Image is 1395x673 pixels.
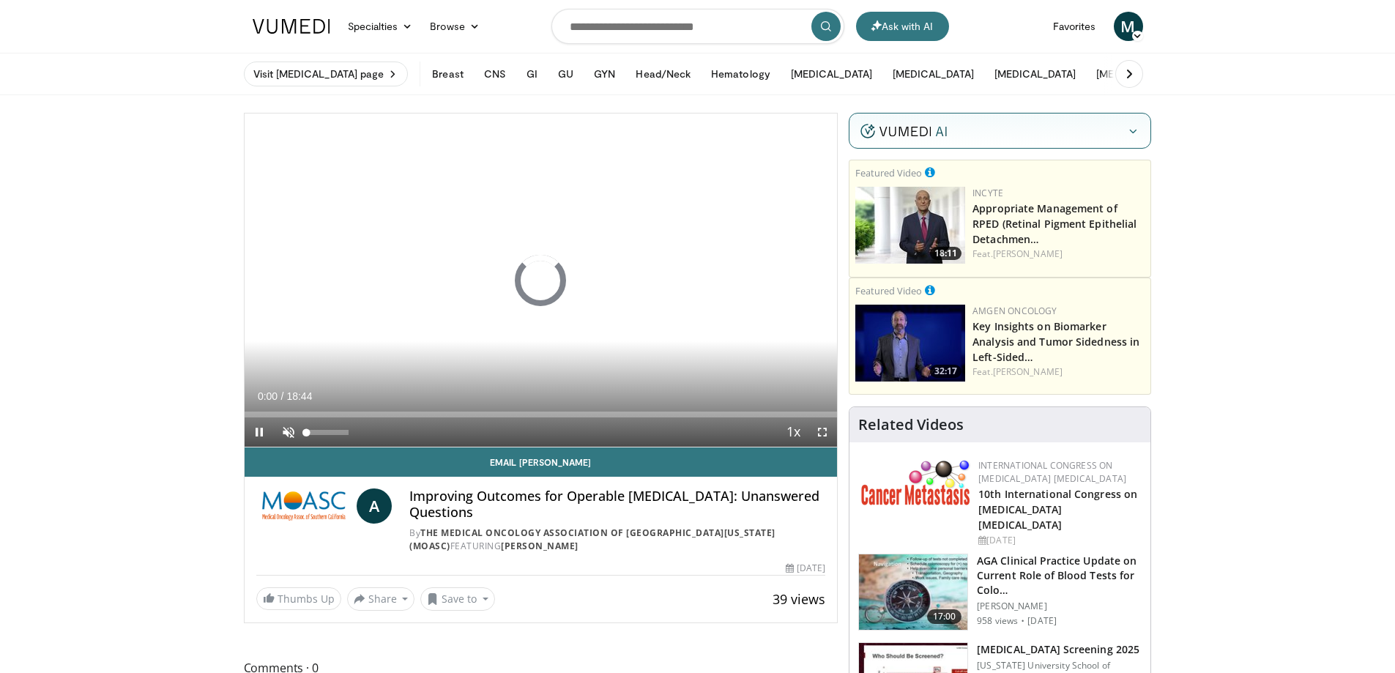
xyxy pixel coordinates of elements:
[972,319,1139,364] a: Key Insights on Biomarker Analysis and Tumor Sidedness in Left-Sided…
[860,124,947,138] img: vumedi-ai-logo.v2.svg
[972,365,1145,379] div: Feat.
[518,59,546,89] button: GI
[978,487,1137,532] a: 10th International Congress on [MEDICAL_DATA] [MEDICAL_DATA]
[307,430,349,435] div: Volume Level
[347,587,415,611] button: Share
[993,365,1063,378] a: [PERSON_NAME]
[977,554,1142,598] h3: AGA Clinical Practice Update on Current Role of Blood Tests for Colo…
[1021,615,1024,627] div: ·
[930,365,961,378] span: 32:17
[244,62,409,86] a: Visit [MEDICAL_DATA] page
[409,527,775,552] a: The Medical Oncology Association of [GEOGRAPHIC_DATA][US_STATE] (MOASC)
[855,305,965,382] a: 32:17
[858,416,964,434] h4: Related Videos
[778,417,808,447] button: Playback Rate
[978,534,1139,547] div: [DATE]
[245,114,838,447] video-js: Video Player
[357,488,392,524] a: A
[286,390,312,402] span: 18:44
[409,488,825,520] h4: Improving Outcomes for Operable [MEDICAL_DATA]: Unanswered Questions
[1114,12,1143,41] a: M
[786,562,825,575] div: [DATE]
[978,459,1126,485] a: International Congress on [MEDICAL_DATA] [MEDICAL_DATA]
[585,59,624,89] button: GYN
[861,459,971,505] img: 6ff8bc22-9509-4454-a4f8-ac79dd3b8976.png.150x105_q85_autocrop_double_scale_upscale_version-0.2.png
[927,609,962,624] span: 17:00
[993,248,1063,260] a: [PERSON_NAME]
[977,642,1142,657] h3: [MEDICAL_DATA] Screening 2025
[855,187,965,264] img: dfb61434-267d-484a-acce-b5dc2d5ee040.150x105_q85_crop-smart_upscale.jpg
[245,417,274,447] button: Pause
[1027,615,1057,627] p: [DATE]
[423,59,472,89] button: Breast
[409,527,825,553] div: By FEATURING
[855,187,965,264] a: 18:11
[773,590,825,608] span: 39 views
[859,554,967,631] img: 9319a17c-ea45-4555-a2c0-30ea7aed39c4.150x105_q85_crop-smart_upscale.jpg
[858,554,1142,631] a: 17:00 AGA Clinical Practice Update on Current Role of Blood Tests for Colo… [PERSON_NAME] 958 vie...
[856,12,949,41] button: Ask with AI
[702,59,779,89] button: Hematology
[855,305,965,382] img: 5ecd434b-3529-46b9-a096-7519503420a4.png.150x105_q85_crop-smart_upscale.jpg
[855,284,922,297] small: Featured Video
[855,166,922,179] small: Featured Video
[256,488,351,524] img: The Medical Oncology Association of Southern California (MOASC)
[977,601,1142,612] p: [PERSON_NAME]
[274,417,303,447] button: Unmute
[258,390,278,402] span: 0:00
[986,59,1085,89] button: [MEDICAL_DATA]
[808,417,837,447] button: Fullscreen
[627,59,699,89] button: Head/Neck
[281,390,284,402] span: /
[549,59,582,89] button: GU
[977,615,1018,627] p: 958 views
[420,587,495,611] button: Save to
[972,305,1057,317] a: Amgen Oncology
[551,9,844,44] input: Search topics, interventions
[1044,12,1105,41] a: Favorites
[930,247,961,260] span: 18:11
[245,447,838,477] a: Email [PERSON_NAME]
[972,187,1003,199] a: Incyte
[256,587,341,610] a: Thumbs Up
[972,248,1145,261] div: Feat.
[245,412,838,417] div: Progress Bar
[782,59,881,89] button: [MEDICAL_DATA]
[253,19,330,34] img: VuMedi Logo
[421,12,488,41] a: Browse
[501,540,579,552] a: [PERSON_NAME]
[475,59,515,89] button: CNS
[1087,59,1186,89] button: [MEDICAL_DATA]
[884,59,983,89] button: [MEDICAL_DATA]
[972,201,1137,246] a: Appropriate Management of RPED (Retinal Pigment Epithelial Detachmen…
[339,12,422,41] a: Specialties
